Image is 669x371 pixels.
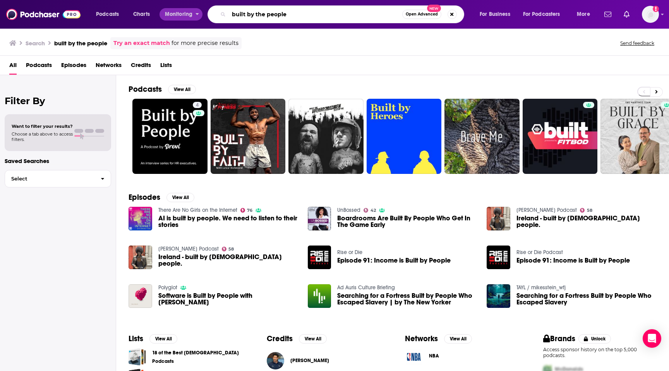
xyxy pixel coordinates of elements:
button: open menu [91,8,129,21]
a: Chris Clark [290,357,329,364]
span: [PERSON_NAME] [290,357,329,364]
button: NBA logoNBA [405,348,518,366]
img: Episode 91: Income is Built by People [308,246,331,269]
button: Open AdvancedNew [402,10,441,19]
a: 4 [193,102,202,108]
button: Unlock [578,334,611,344]
button: open menu [571,8,600,21]
span: More [577,9,590,20]
button: View All [166,193,194,202]
button: Send feedback [618,40,657,46]
a: Lists [160,59,172,75]
a: NetworksView All [405,334,472,344]
a: EpisodesView All [129,192,194,202]
a: Searching for a Fortress Built by People Who Escaped Slavery [516,292,657,306]
h2: Credits [267,334,293,344]
h2: Networks [405,334,438,344]
a: Ad Auris Culture Briefing [337,284,395,291]
img: Searching for a Fortress Built by People Who Escaped Slavery [487,284,510,308]
h2: Episodes [129,192,160,202]
span: For Business [480,9,510,20]
span: Episode 91: Income is Built by People [516,257,630,264]
a: Try an exact match [113,39,170,48]
span: Podcasts [96,9,119,20]
span: Choose a tab above to access filters. [12,131,73,142]
span: Software is Built by People with [PERSON_NAME] [158,292,298,306]
span: Ireland - built by [DEMOGRAPHIC_DATA] people. [516,215,657,228]
img: Searching for a Fortress Built by People Who Escaped Slavery | by The New Yorker [308,284,331,308]
button: Select [5,170,111,187]
img: AI is built by people. We need to listen to their stories [129,207,152,230]
span: Want to filter your results? [12,124,73,129]
span: All [9,59,17,75]
a: 42 [364,208,376,213]
p: Saved Searches [5,157,111,165]
a: There Are No Girls on the Internet [158,207,237,213]
a: Boardrooms Are Built By People Who Get In The Game Early [337,215,477,228]
div: Search podcasts, credits, & more... [215,5,472,23]
span: Charts [133,9,150,20]
span: 58 [228,247,234,251]
a: TAYL / mikesstein_wfj [516,284,566,291]
a: Rise or Die [337,249,362,256]
span: Searching for a Fortress Built by People Who Escaped Slavery | by The New Yorker [337,292,477,306]
span: for more precise results [172,39,238,48]
a: Polyglot [158,284,177,291]
a: 4 [132,99,208,174]
img: Chris Clark [267,352,284,369]
a: CreditsView All [267,334,327,344]
a: David Vance Podcast [158,246,219,252]
a: Rise or Die Podcast [516,249,563,256]
a: Credits [131,59,151,75]
img: Software is Built by People with Ulrich Sossou [129,284,152,308]
a: 76 [240,208,253,213]
a: Charts [128,8,154,21]
button: View All [149,334,177,344]
a: Episode 91: Income is Built by People [337,257,451,264]
button: open menu [160,8,202,21]
span: 42 [371,209,376,212]
p: Access sponsor history on the top 5,000 podcasts. [543,347,657,358]
button: open menu [474,8,520,21]
h2: Podcasts [129,84,162,94]
a: Show notifications dropdown [621,8,633,21]
span: Episodes [61,59,86,75]
a: UnBossed [337,207,360,213]
img: User Profile [642,6,659,23]
a: Ireland - built by Black people. [129,246,152,269]
span: Podcasts [26,59,52,75]
span: 4 [196,101,199,109]
img: NBA logo [405,348,423,366]
span: Ireland - built by [DEMOGRAPHIC_DATA] people. [158,254,298,267]
span: 18 of the Best Christian Podcasts [129,348,146,366]
span: NBA [429,353,439,359]
span: Select [5,176,94,181]
a: Show notifications dropdown [601,8,614,21]
button: View All [444,334,472,344]
img: Podchaser - Follow, Share and Rate Podcasts [6,7,81,22]
button: Show profile menu [642,6,659,23]
a: PodcastsView All [129,84,196,94]
a: David Vance Podcast [516,207,577,213]
h2: Lists [129,334,143,344]
span: 76 [247,209,252,212]
span: Open Advanced [406,12,438,16]
h2: Brands [543,334,575,344]
img: Episode 91: Income is Built by People [487,246,510,269]
a: Networks [96,59,122,75]
a: Boardrooms Are Built By People Who Get In The Game Early [308,207,331,230]
span: Monitoring [165,9,192,20]
span: New [427,5,441,12]
a: 18 of the Best [DEMOGRAPHIC_DATA] Podcasts [152,349,242,366]
input: Search podcasts, credits, & more... [229,8,402,21]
